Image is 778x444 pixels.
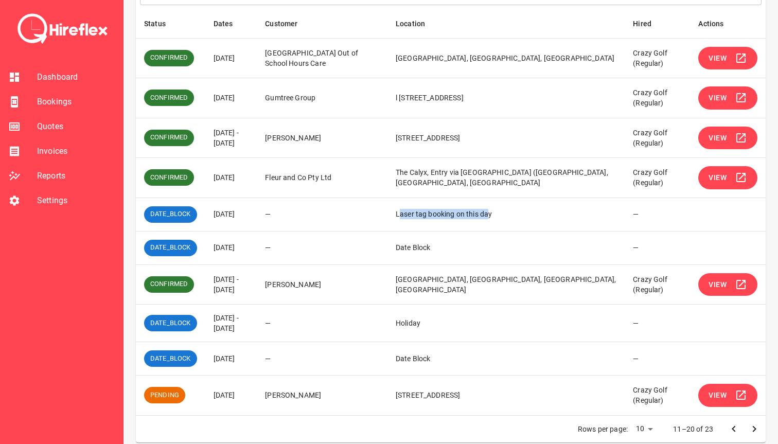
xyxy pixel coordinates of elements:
span: Invoices [37,145,115,157]
span: View [709,389,727,402]
th: Customer [257,9,387,39]
td: [STREET_ADDRESS] [387,118,625,158]
th: Actions [690,9,766,39]
td: [STREET_ADDRESS] [387,376,625,416]
span: CONFIRMED [144,173,194,183]
span: CONFIRMED [144,93,194,103]
td: [DATE] [205,342,257,376]
button: Go to previous page [723,419,744,439]
td: — [625,305,690,342]
th: Location [387,9,625,39]
td: [DATE] [205,78,257,118]
button: View [698,166,757,189]
td: Laser tag booking on this day [387,198,625,231]
button: View [698,384,757,407]
p: Rows per page: [578,424,628,434]
span: Settings [37,194,115,207]
td: Gumtree Group [257,78,387,118]
table: simple table [136,9,766,416]
td: [GEOGRAPHIC_DATA] Out of School Hours Care [257,38,387,78]
button: Go to next page [744,419,765,439]
td: Crazy Golf (Regular) [625,118,690,158]
td: — [257,305,387,342]
span: Bookings [37,96,115,108]
span: DATE_BLOCK [144,209,197,219]
td: [PERSON_NAME] [257,376,387,416]
span: DATE_BLOCK [144,243,197,253]
td: [PERSON_NAME] [257,264,387,305]
span: View [709,132,727,145]
td: [DATE] [205,376,257,416]
th: Status [136,9,205,39]
button: View [698,127,757,150]
span: View [709,171,727,184]
span: View [709,278,727,291]
td: [GEOGRAPHIC_DATA], [GEOGRAPHIC_DATA], [GEOGRAPHIC_DATA], [GEOGRAPHIC_DATA] [387,264,625,305]
span: PENDING [144,390,185,400]
td: Crazy Golf (Regular) [625,78,690,118]
td: The Calyx, Entry via [GEOGRAPHIC_DATA] ([GEOGRAPHIC_DATA], [GEOGRAPHIC_DATA], [GEOGRAPHIC_DATA] [387,158,625,198]
span: DATE_BLOCK [144,354,197,364]
td: — [625,342,690,376]
td: Date Block [387,342,625,376]
span: CONFIRMED [144,133,194,143]
td: [DATE] [205,158,257,198]
span: DATE_BLOCK [144,318,197,328]
th: Hired [625,9,690,39]
td: Crazy Golf (Regular) [625,376,690,416]
td: Date Block [387,231,625,264]
span: Reports [37,170,115,182]
td: — [257,198,387,231]
button: View [698,273,757,296]
td: Crazy Golf (Regular) [625,264,690,305]
span: View [709,52,727,65]
td: [DATE] - [DATE] [205,118,257,158]
button: View [698,47,757,70]
td: — [257,342,387,376]
th: Dates [205,9,257,39]
span: CONFIRMED [144,279,194,289]
td: [PERSON_NAME] [257,118,387,158]
td: [DATE] - [DATE] [205,305,257,342]
span: View [709,92,727,104]
td: l [STREET_ADDRESS] [387,78,625,118]
td: Fleur and Co Pty Ltd [257,158,387,198]
td: [DATE] - [DATE] [205,264,257,305]
td: [DATE] [205,38,257,78]
td: [DATE] [205,231,257,264]
td: [GEOGRAPHIC_DATA], [GEOGRAPHIC_DATA], [GEOGRAPHIC_DATA] [387,38,625,78]
button: View [698,86,757,110]
td: — [257,231,387,264]
td: Crazy Golf (Regular) [625,158,690,198]
span: Dashboard [37,71,115,83]
td: Crazy Golf (Regular) [625,38,690,78]
div: 10 [632,421,657,436]
span: Quotes [37,120,115,133]
td: — [625,231,690,264]
td: — [625,198,690,231]
span: CONFIRMED [144,53,194,63]
td: Holiday [387,305,625,342]
p: 11–20 of 23 [673,424,713,434]
td: [DATE] [205,198,257,231]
